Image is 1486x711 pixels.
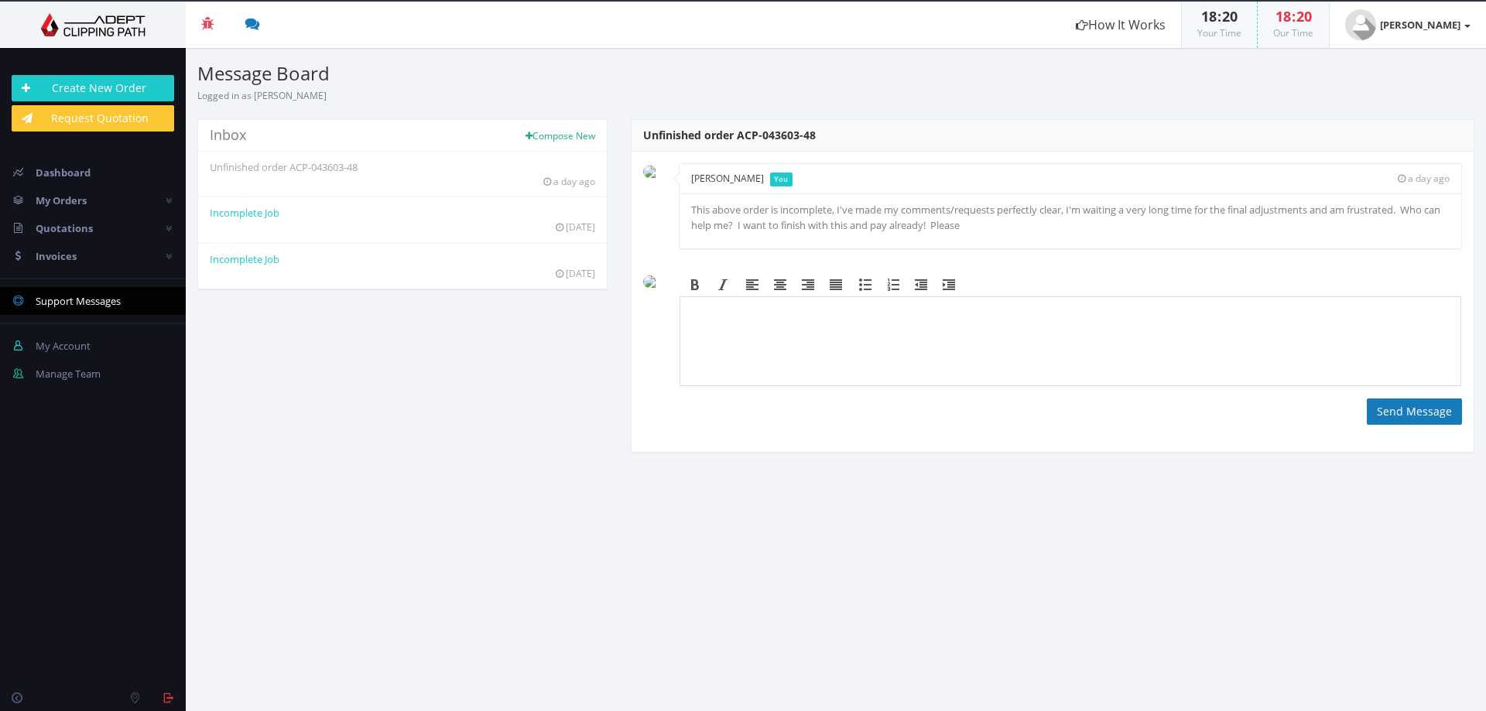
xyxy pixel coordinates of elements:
a: Unfinished order ACP-043603-48 [210,159,595,175]
span: 2025-09-16T07:01:23+00:00 [566,220,595,234]
small: Your Time [1197,26,1241,39]
span: My Account [36,339,91,353]
small: Our Time [1273,26,1313,39]
img: Adept Graphics [12,13,174,36]
div: Decrease indent [907,275,935,295]
span: Unfinished order ACP-043603-48 [643,128,816,142]
h4: Inbox [198,128,607,143]
h3: Message Board [197,63,824,84]
span: Quotations [36,221,93,235]
a: Request Quotation [12,105,174,132]
a: [PERSON_NAME] [691,172,764,185]
a: Create New Order [12,75,174,101]
img: 12bce8930ccc068fab39f9092c969f01 [643,275,671,288]
div: Bullet list [851,275,879,295]
div: Justify [822,275,850,295]
span: 18 [1201,7,1217,26]
span: : [1291,7,1296,26]
span: My Orders [36,193,87,207]
span: 2025-09-17T12:16:39+00:00 [553,175,595,188]
div: Align center [766,275,794,295]
a: Incomplete Job [210,251,595,267]
span: Support Messages [36,294,121,308]
span: Manage Team [36,367,101,381]
strong: [PERSON_NAME] [1380,18,1460,32]
span: Dashboard [36,166,91,179]
a: How It Works [1060,2,1181,48]
div: Align right [794,275,822,295]
div: Increase indent [935,275,963,295]
small: Logged in as [PERSON_NAME] [197,89,327,102]
div: Numbered list [879,275,907,295]
label: You [770,173,793,186]
p: This above order is incomplete, I've made my comments/requests perfectly clear, I'm waiting a ver... [691,202,1450,233]
span: 18 [1275,7,1291,26]
span: : [1217,7,1222,26]
img: 12bce8930ccc068fab39f9092c969f01 [643,166,671,178]
a: Compose New [526,131,595,141]
div: Bold [681,275,709,295]
span: 2025-09-17T12:16:39+00:00 [1408,172,1450,185]
button: Send Message [1367,398,1462,425]
span: 2025-09-15T10:18:00+00:00 [566,267,595,280]
img: user_default.jpg [1345,9,1376,40]
iframe: Rich Text Area. Press ALT-F9 for menu. Press ALT-F10 for toolbar. Press ALT-0 for help [680,297,1460,385]
span: 20 [1296,7,1312,26]
span: 20 [1222,7,1238,26]
div: Align left [738,275,766,295]
a: [PERSON_NAME] [1330,2,1486,48]
a: Incomplete Job [210,205,595,220]
div: Italic [709,275,737,295]
span: Invoices [36,249,77,263]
